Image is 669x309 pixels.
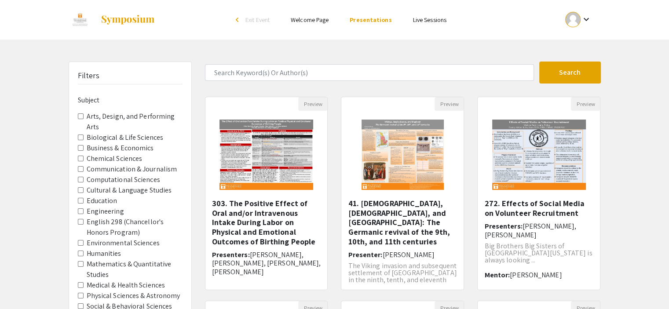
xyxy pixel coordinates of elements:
[211,111,322,199] img: <p class="ql-align-center">303. The Positive Effect of Oral and/or Intravenous Intake During Labo...
[87,248,121,259] label: Humanities
[87,174,160,185] label: Computational Sciences
[435,97,464,111] button: Preview
[484,199,593,218] h5: 272. Effects of Social Media on Volunteer Recruitment
[69,9,155,31] a: EUReCA 2022
[477,97,600,290] div: Open Presentation <p>272. Effects of Social Media on Volunteer Recruitment</p>
[212,199,321,246] h5: 303. The Positive Effect of Oral and/or Intravenous Intake During Labor on Physical and Emotional...
[571,97,600,111] button: Preview
[7,269,37,302] iframe: Chat
[483,111,595,199] img: <p>272. Effects of Social Media on Volunteer Recruitment</p>
[212,251,321,276] h6: Presenters:
[382,250,434,259] span: [PERSON_NAME]
[205,64,534,81] input: Search Keyword(s) Or Author(s)
[87,217,183,238] label: English 298 (Chancellor's Honors Program)
[87,280,165,291] label: Medical & Health Sciences
[87,143,154,153] label: Business & Economics
[87,111,183,132] label: Arts, Design, and Performing Arts
[348,199,457,246] h5: 41. [DEMOGRAPHIC_DATA], [DEMOGRAPHIC_DATA], and [GEOGRAPHIC_DATA]: The Germanic revival of the 9t...
[212,283,238,292] span: Mentor:
[236,17,241,22] div: arrow_back_ios
[237,283,289,292] span: [PERSON_NAME]
[484,222,593,239] h6: Presenters:
[87,132,164,143] label: Biological & Life Sciences
[510,270,562,280] span: [PERSON_NAME]
[484,270,510,280] span: Mentor:
[212,250,321,276] span: [PERSON_NAME], [PERSON_NAME], [PERSON_NAME], [PERSON_NAME]
[291,16,329,24] a: Welcome Page
[484,241,592,265] span: Big Brothers Big Sisters of [GEOGRAPHIC_DATA][US_STATE] is always looking ...
[348,251,457,259] h6: Presenter:
[298,97,327,111] button: Preview
[341,97,464,290] div: Open Presentation <p>41. Vikings, Anglo-Saxons, and England: The Germanic revival of the 9th, 10t...
[69,9,91,31] img: EUReCA 2022
[87,196,117,206] label: Education
[78,71,100,80] h5: Filters
[539,62,601,84] button: Search
[87,206,124,217] label: Engineering
[484,222,576,239] span: [PERSON_NAME], [PERSON_NAME]
[100,15,155,25] img: Symposium by ForagerOne
[348,262,457,298] p: The Viking invasion and subsequent settlement of [GEOGRAPHIC_DATA] in the ninth, tenth, and eleve...
[87,164,177,174] label: Communication & Journalism
[205,97,328,290] div: Open Presentation <p class="ql-align-center">303. The Positive Effect of Oral and/or Intravenous ...
[87,291,180,301] label: Physical Sciences & Astronomy
[87,259,183,280] label: Mathematics & Quantitative Studies
[353,111,453,199] img: <p>41. Vikings, Anglo-Saxons, and England: The Germanic revival of the 9th, 10th, and 11th centur...
[350,16,391,24] a: Presentations
[78,96,183,104] h6: Subject
[87,185,172,196] label: Cultural & Language Studies
[581,14,591,25] mat-icon: Expand account dropdown
[87,238,160,248] label: Environmental Sciences
[87,153,143,164] label: Chemical Sciences
[556,10,600,29] button: Expand account dropdown
[245,16,270,24] span: Exit Event
[413,16,446,24] a: Live Sessions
